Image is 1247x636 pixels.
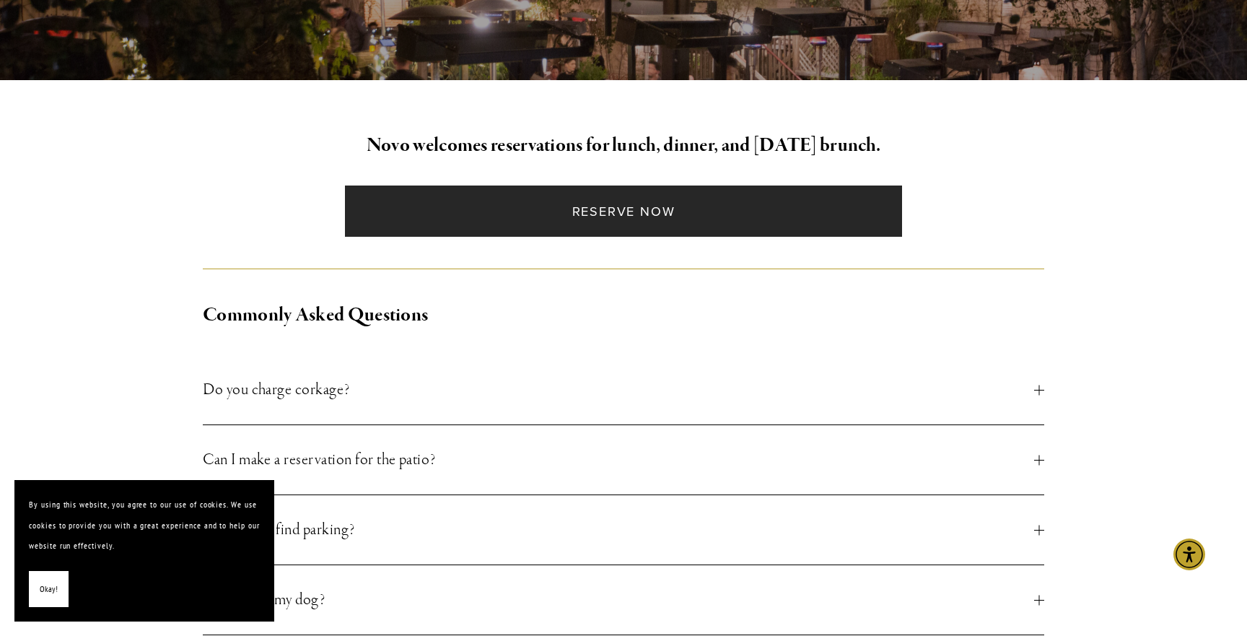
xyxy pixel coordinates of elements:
[203,355,1044,424] button: Do you charge corkage?
[29,495,260,557] p: By using this website, you agree to our use of cookies. We use cookies to provide you with a grea...
[203,587,1034,613] span: Can I bring my dog?
[40,579,58,600] span: Okay!
[345,186,901,237] a: Reserve Now
[203,425,1044,495] button: Can I make a reservation for the patio?
[29,571,69,608] button: Okay!
[203,447,1034,473] span: Can I make a reservation for the patio?
[203,300,1044,331] h2: Commonly Asked Questions
[203,517,1034,543] span: Where do I find parking?
[203,131,1044,161] h2: Novo welcomes reservations for lunch, dinner, and [DATE] brunch.
[203,377,1034,403] span: Do you charge corkage?
[1173,539,1205,570] div: Accessibility Menu
[203,495,1044,565] button: Where do I find parking?
[203,565,1044,635] button: Can I bring my dog?
[14,480,274,622] section: Cookie banner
